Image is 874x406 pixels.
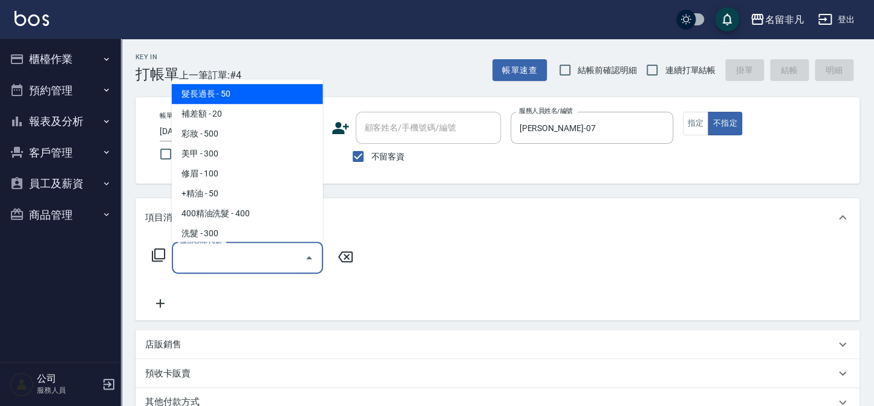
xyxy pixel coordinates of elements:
[10,372,34,396] img: Person
[135,359,859,388] div: 預收卡販賣
[371,150,405,163] span: 不留客資
[172,84,323,104] span: 髮長過長 - 50
[708,112,742,135] button: 不指定
[15,11,49,26] img: Logo
[5,199,116,231] button: 商品管理
[172,104,323,124] span: 補差額 - 20
[745,7,808,32] button: 名留非凡
[492,59,547,82] button: 帳單速查
[172,204,323,224] span: 400精油洗髮 - 400
[135,198,859,237] div: 項目消費
[172,224,323,243] span: 洗髮 - 300
[813,8,859,31] button: 登出
[715,7,739,31] button: save
[5,168,116,199] button: 員工及薪資
[172,144,323,164] span: 美甲 - 300
[765,12,803,27] div: 名留非凡
[37,373,99,385] h5: 公司
[145,367,191,380] p: 預收卡販賣
[37,385,99,396] p: 服務人員
[179,68,241,83] span: 上一筆訂單:#4
[172,184,323,204] span: +精油 - 50
[172,124,323,144] span: 彩妝 - 500
[578,64,637,77] span: 結帳前確認明細
[135,330,859,359] div: 店販銷售
[145,211,181,224] p: 項目消費
[5,43,116,75] button: 櫃檯作業
[145,338,181,351] p: 店販銷售
[172,164,323,184] span: 修眉 - 100
[683,112,709,135] button: 指定
[135,53,179,61] h2: Key In
[5,106,116,137] button: 報表及分析
[160,121,295,141] input: YYYY/MM/DD hh:mm
[665,64,716,77] span: 連續打單結帳
[299,248,319,268] button: Close
[5,75,116,106] button: 預約管理
[5,137,116,169] button: 客戶管理
[519,106,572,115] label: 服務人員姓名/編號
[135,66,179,83] h3: 打帳單
[160,111,185,120] label: 帳單日期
